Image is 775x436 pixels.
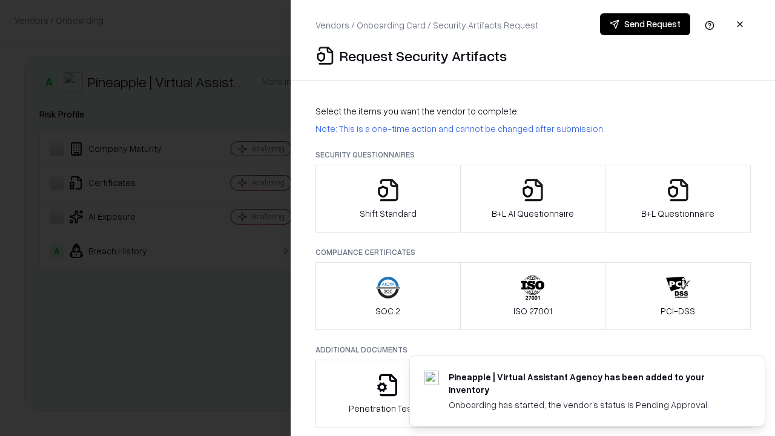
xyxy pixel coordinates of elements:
[600,13,690,35] button: Send Request
[460,262,606,330] button: ISO 27001
[449,371,736,396] div: Pineapple | Virtual Assistant Agency has been added to your inventory
[492,207,574,220] p: B+L AI Questionnaire
[315,262,461,330] button: SOC 2
[605,165,751,233] button: B+L Questionnaire
[605,262,751,330] button: PCI-DSS
[315,105,751,117] p: Select the items you want the vendor to complete:
[360,207,417,220] p: Shift Standard
[315,150,751,160] p: Security Questionnaires
[315,247,751,257] p: Compliance Certificates
[513,305,552,317] p: ISO 27001
[315,345,751,355] p: Additional Documents
[661,305,695,317] p: PCI-DSS
[315,165,461,233] button: Shift Standard
[315,360,461,428] button: Penetration Testing
[349,402,427,415] p: Penetration Testing
[315,122,751,135] p: Note: This is a one-time action and cannot be changed after submission.
[460,165,606,233] button: B+L AI Questionnaire
[449,398,736,411] div: Onboarding has started, the vendor's status is Pending Approval.
[424,371,439,385] img: trypineapple.com
[315,19,538,31] p: Vendors / Onboarding Card / Security Artifacts Request
[340,46,507,65] p: Request Security Artifacts
[375,305,400,317] p: SOC 2
[641,207,714,220] p: B+L Questionnaire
